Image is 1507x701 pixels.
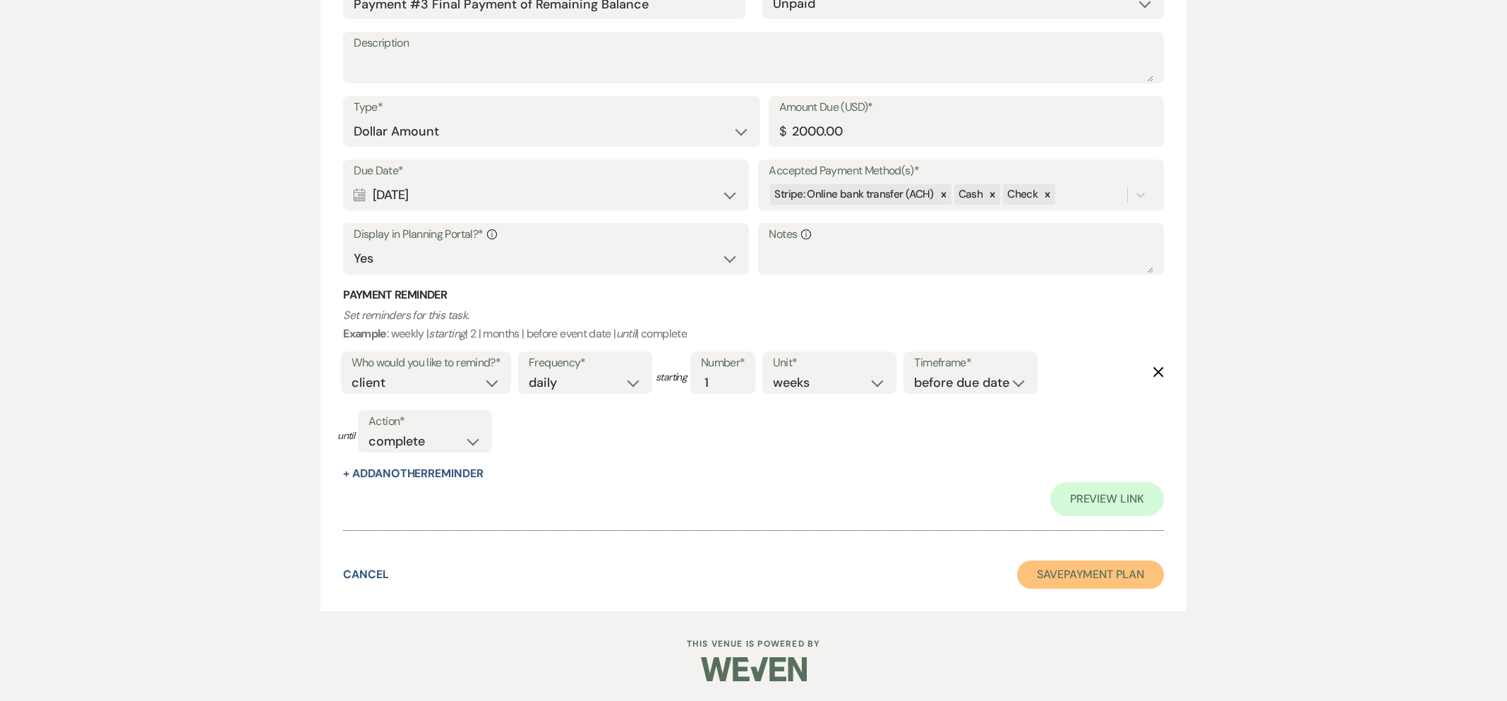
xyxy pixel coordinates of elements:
i: Set reminders for this task. [343,308,469,323]
label: Type* [354,97,749,118]
label: Number* [701,353,745,373]
p: : weekly | | 2 | months | before event date | | complete [343,306,1164,342]
label: Action* [368,412,481,432]
label: Timeframe* [914,353,1027,373]
label: Frequency* [529,353,642,373]
div: [DATE] [354,181,738,209]
label: Due Date* [354,161,738,181]
button: SavePayment Plan [1017,561,1164,589]
span: until [337,429,354,443]
label: Display in Planning Portal?* [354,224,738,245]
h3: Payment Reminder [343,287,1164,303]
span: Stripe: Online bank transfer (ACH) [774,187,933,201]
img: Weven Logo [701,645,807,694]
span: Cash [959,187,983,201]
label: Amount Due (USD)* [779,97,1153,118]
span: Check [1007,187,1038,201]
a: Preview Link [1050,482,1164,516]
div: $ [779,122,786,141]
label: Description [354,33,1153,54]
b: Example [343,326,387,341]
i: until [616,326,637,341]
label: Accepted Payment Method(s)* [769,161,1153,181]
i: starting [428,326,465,341]
button: + AddAnotherReminder [343,468,483,479]
span: starting [656,370,687,385]
button: Cancel [343,569,389,580]
label: Unit* [773,353,886,373]
label: Notes [769,224,1153,245]
label: Who would you like to remind?* [352,353,500,373]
